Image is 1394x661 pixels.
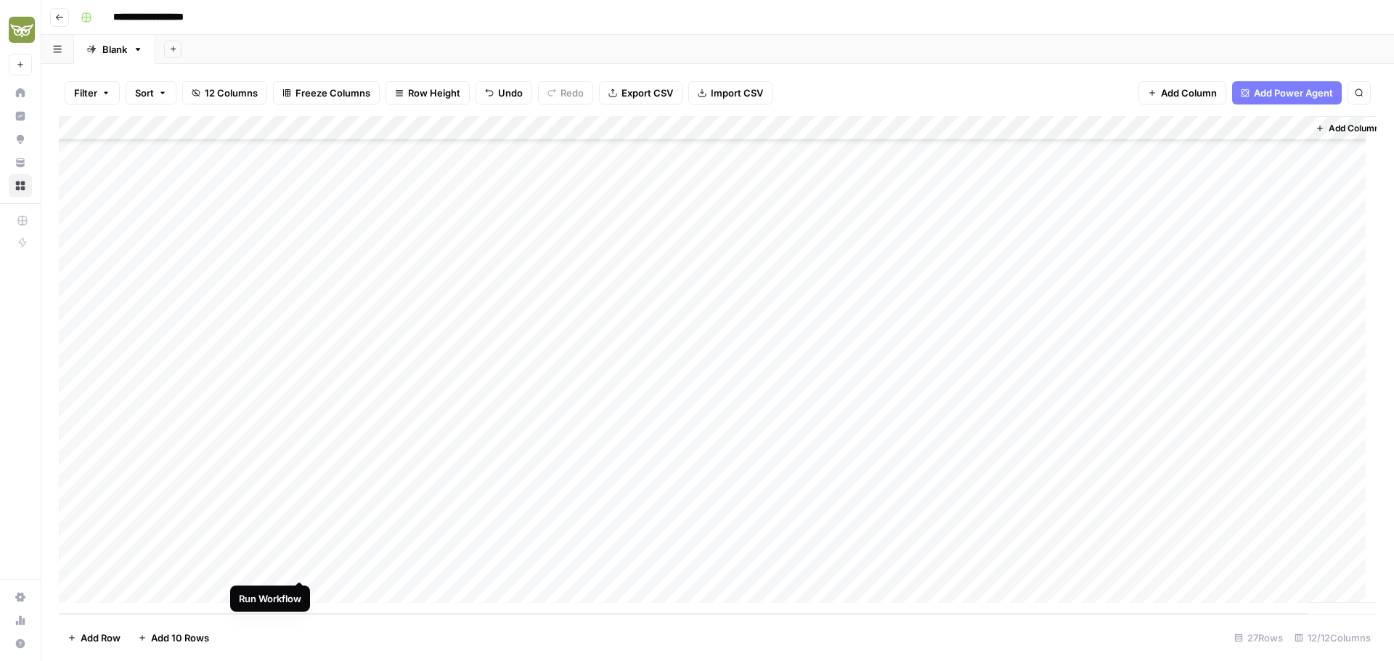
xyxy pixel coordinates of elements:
div: Run Workflow [239,591,301,606]
button: 12 Columns [182,81,267,104]
button: Redo [538,81,593,104]
button: Workspace: Evergreen Media [9,12,32,48]
button: Help + Support [9,632,32,655]
a: Blank [74,35,155,64]
button: Add Power Agent [1232,81,1342,104]
button: Undo [476,81,532,104]
span: Undo [498,86,523,100]
a: Opportunities [9,128,32,151]
button: Add Column [1138,81,1226,104]
span: Add Row [81,631,121,645]
button: Sort [126,81,176,104]
button: Add Row [59,626,129,649]
span: Filter [74,86,97,100]
button: Filter [65,81,120,104]
button: Freeze Columns [273,81,380,104]
button: Add Column [1310,119,1385,138]
span: Add Column [1161,86,1217,100]
span: Add 10 Rows [151,631,209,645]
span: Redo [561,86,584,100]
span: Export CSV [621,86,673,100]
span: Row Height [408,86,460,100]
img: Evergreen Media Logo [9,17,35,43]
span: Add Column [1329,122,1379,135]
span: Freeze Columns [295,86,370,100]
div: 27 Rows [1228,626,1289,649]
a: Insights [9,104,32,128]
a: Settings [9,586,32,609]
span: Add Power Agent [1254,86,1333,100]
span: 12 Columns [205,86,258,100]
a: Home [9,81,32,104]
button: Export CSV [599,81,682,104]
button: Add 10 Rows [129,626,218,649]
button: Import CSV [688,81,773,104]
a: Usage [9,609,32,632]
div: Blank [102,42,127,57]
span: Sort [135,86,154,100]
a: Browse [9,174,32,197]
a: Your Data [9,151,32,174]
button: Row Height [386,81,470,104]
span: Import CSV [711,86,763,100]
div: 12/12 Columns [1289,626,1377,649]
